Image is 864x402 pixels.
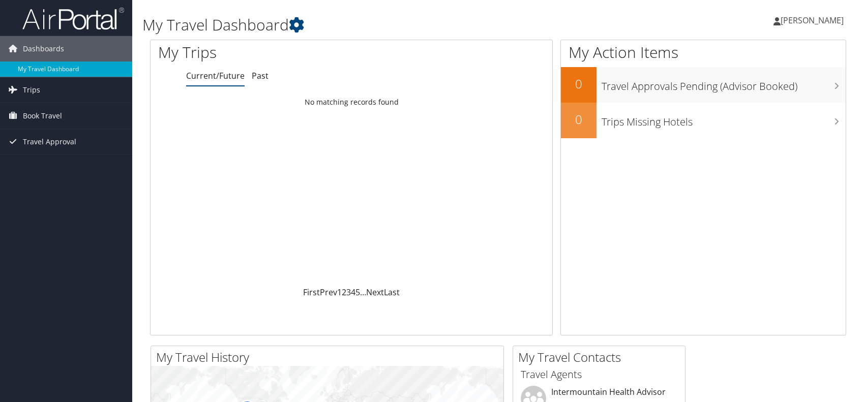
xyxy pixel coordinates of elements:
span: Book Travel [23,103,62,129]
a: 5 [355,287,360,298]
a: 1 [337,287,342,298]
a: Past [252,70,269,81]
a: 0Travel Approvals Pending (Advisor Booked) [561,67,846,103]
span: Travel Approval [23,129,76,154]
a: 2 [342,287,346,298]
h1: My Trips [158,42,377,63]
span: Trips [23,77,40,103]
h1: My Travel Dashboard [142,14,617,36]
a: Next [366,287,384,298]
h3: Travel Approvals Pending (Advisor Booked) [602,74,846,94]
a: Prev [320,287,337,298]
span: [PERSON_NAME] [781,15,844,26]
a: Current/Future [186,70,245,81]
h1: My Action Items [561,42,846,63]
a: Last [384,287,400,298]
a: 4 [351,287,355,298]
h2: 0 [561,75,597,92]
h2: My Travel Contacts [518,349,685,366]
h2: 0 [561,111,597,128]
a: First [303,287,320,298]
h3: Trips Missing Hotels [602,110,846,129]
td: No matching records found [151,93,552,111]
h3: Travel Agents [521,367,677,382]
img: airportal-logo.png [22,7,124,30]
a: 3 [346,287,351,298]
span: Dashboards [23,36,64,61]
a: 0Trips Missing Hotels [561,103,846,138]
h2: My Travel History [156,349,503,366]
span: … [360,287,366,298]
a: [PERSON_NAME] [773,5,854,36]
